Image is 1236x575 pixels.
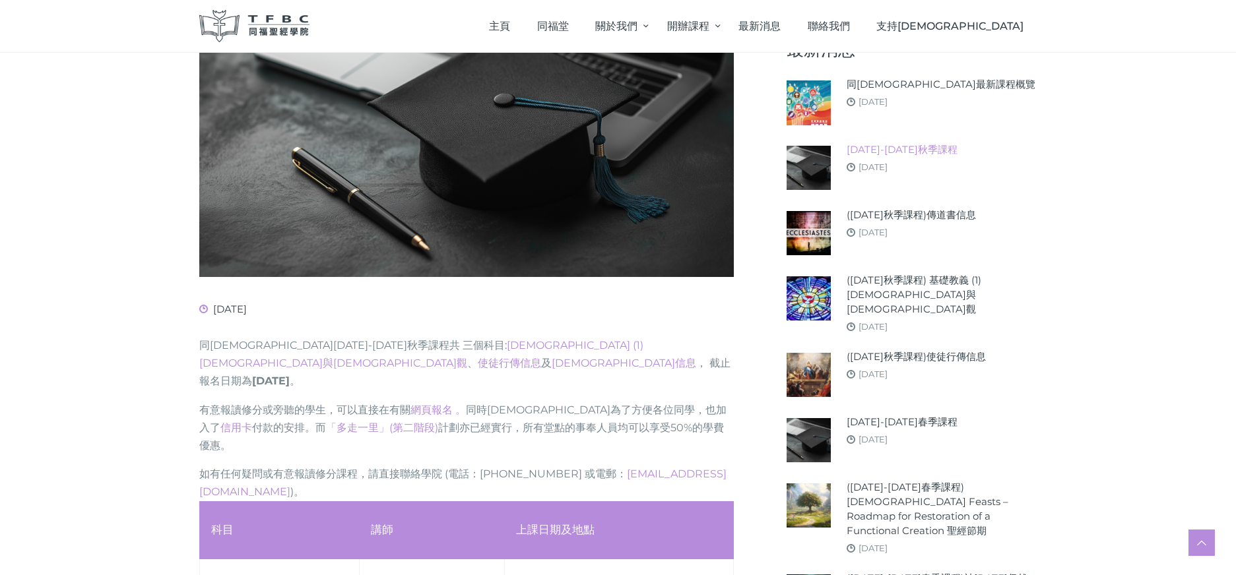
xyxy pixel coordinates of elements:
[523,7,582,45] a: 同福堂
[537,20,569,32] span: 同福堂
[859,96,888,107] a: [DATE]
[847,480,1037,538] a: ([DATE]-[DATE]春季課程) [DEMOGRAPHIC_DATA] Feasts – Roadmap for Restoration of a Functional Creation ...
[847,349,986,364] a: ([DATE]秋季課程)使徒行傳信息
[582,7,653,45] a: 關於我們
[787,211,831,255] img: (2025年秋季課程)傳道書信息
[787,418,831,462] img: 2024-25年春季課程
[360,501,505,559] th: 講師
[738,20,781,32] span: 最新消息
[847,273,1037,317] a: ([DATE]秋季課程) 基礎教義 (1) [DEMOGRAPHIC_DATA]與[DEMOGRAPHIC_DATA]觀
[859,162,888,172] a: [DATE]
[859,434,888,444] a: [DATE]
[847,415,958,429] a: [DATE]-[DATE]春季課程
[252,375,290,387] strong: [DATE]
[794,7,863,45] a: 聯絡我們
[847,77,1035,92] a: 同[DEMOGRAPHIC_DATA]最新課程概覽
[847,208,976,222] a: ([DATE]秋季課程)傳道書信息
[476,7,524,45] a: 主頁
[847,142,958,157] a: [DATE]-[DATE]秋季課程
[489,20,510,32] span: 主頁
[725,7,795,45] a: 最新消息
[876,20,1024,32] span: 支持[DEMOGRAPHIC_DATA]
[478,357,541,369] a: 使徒行傳信息
[199,501,360,559] th: 科目
[859,321,888,332] a: [DATE]
[199,336,734,390] p: 同[DEMOGRAPHIC_DATA][DATE]-[DATE]秋季課程共 三
[653,7,725,45] a: 開辦課程
[787,276,831,320] img: (2025年秋季課程) 基礎教義 (1) 聖靈觀與教會觀
[199,10,310,42] img: 同福聖經學院 TFBC
[199,465,734,500] p: 如有任何疑問或有意報讀修分課程，請直接聯絡學院 (電話：[PHONE_NUMBER] 或電郵： )。
[859,543,888,553] a: [DATE]
[808,20,850,32] span: 聯絡我們
[859,227,888,237] a: [DATE]
[595,20,637,32] span: 關於我們
[859,369,888,379] a: [DATE]
[787,353,831,397] img: (2025年秋季課程)使徒行傳信息
[410,404,466,416] a: 網頁報名 。
[787,80,831,125] img: 同福聖經學院最新課程概覽
[667,20,709,32] span: 開辦課程
[787,483,831,528] img: (2024-25年春季課程) Biblical Feasts – Roadmap for Restoration of a Functional Creation 聖經節期
[467,357,541,369] span: 、
[541,357,696,369] span: 及
[552,357,696,369] a: [DEMOGRAPHIC_DATA]信息
[220,421,252,434] a: 信用卡
[199,401,734,455] p: 有意報讀修分或旁聽的學生，可以直接在有關 同時[DEMOGRAPHIC_DATA]為了方便各位同學，也加入了 付款的安排。而 計劃亦已經實行，所有堂點的事奉人員均可以享受50%的學費優惠。
[199,303,247,315] span: [DATE]
[787,146,831,190] img: 2025-26年秋季課程
[326,421,438,434] a: 「多走一里」(第二階段)
[505,501,733,559] th: 上課日期及地點
[863,7,1037,45] a: 支持[DEMOGRAPHIC_DATA]
[1188,530,1215,556] a: Scroll to top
